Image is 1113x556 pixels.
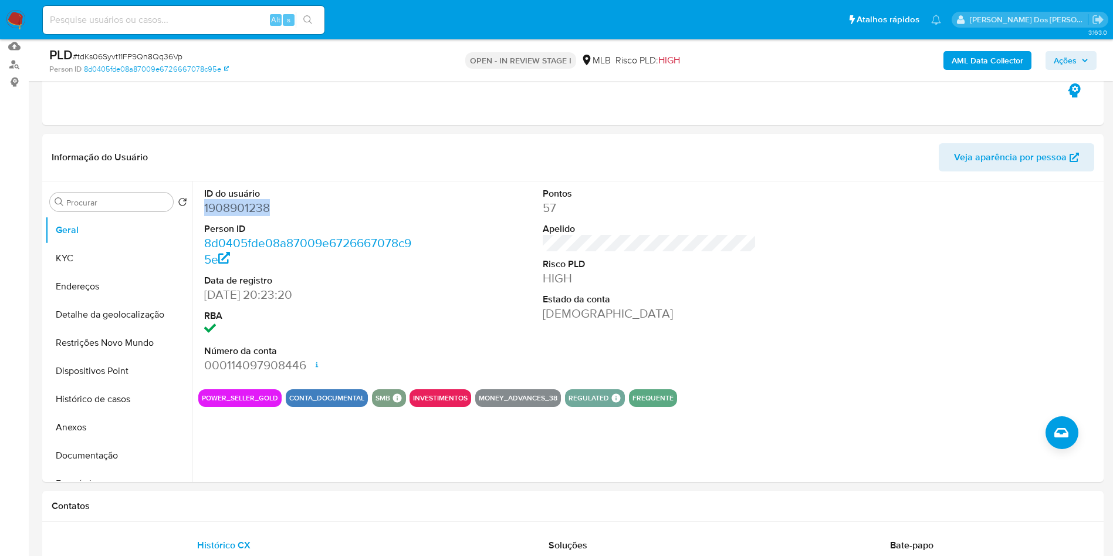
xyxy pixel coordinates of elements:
a: Notificações [931,15,941,25]
dt: Risco PLD [543,258,757,271]
button: Histórico de casos [45,385,192,413]
dt: Número da conta [204,345,418,358]
b: Person ID [49,64,82,75]
span: Ações [1054,51,1077,70]
button: search-icon [296,12,320,28]
dd: [DATE] 20:23:20 [204,287,418,303]
h1: Contatos [52,500,1094,512]
span: Bate-papo [890,538,933,552]
a: 8d0405fde08a87009e6726667078c95e [84,64,229,75]
dt: Data de registro [204,274,418,287]
button: Detalhe da geolocalização [45,301,192,329]
button: AML Data Collector [943,51,1031,70]
dd: 000114097908446 [204,357,418,373]
button: Ações [1046,51,1097,70]
dd: [DEMOGRAPHIC_DATA] [543,305,757,322]
dt: Apelido [543,223,757,235]
dd: HIGH [543,270,757,287]
b: AML Data Collector [952,51,1023,70]
span: Atalhos rápidos [857,14,919,26]
button: Procurar [55,197,64,207]
p: priscilla.barbante@mercadopago.com.br [970,14,1088,25]
h1: Informação do Usuário [52,151,148,163]
span: # tdKs06Syvt11FP9Qn8Qq36Vp [73,50,182,62]
input: Pesquise usuários ou casos... [43,12,324,28]
a: Sair [1092,14,1104,26]
span: Veja aparência por pessoa [954,143,1067,171]
span: Soluções [549,538,587,552]
dt: RBA [204,309,418,322]
dd: 57 [543,200,757,216]
span: s [287,14,290,25]
div: MLB [581,54,611,67]
a: 8d0405fde08a87009e6726667078c95e [204,234,411,268]
dt: Pontos [543,187,757,200]
button: Empréstimos [45,470,192,498]
dt: Estado da conta [543,293,757,306]
input: Procurar [66,197,168,208]
span: 3.163.0 [1088,28,1107,37]
button: Dispositivos Point [45,357,192,385]
button: Anexos [45,413,192,442]
button: KYC [45,244,192,272]
span: Histórico CX [197,538,251,552]
span: Alt [271,14,280,25]
button: Retornar ao pedido padrão [178,197,187,210]
button: Veja aparência por pessoa [939,143,1094,171]
p: OPEN - IN REVIEW STAGE I [465,52,576,69]
button: Restrições Novo Mundo [45,329,192,357]
button: Geral [45,216,192,244]
button: Endereços [45,272,192,301]
dt: ID do usuário [204,187,418,200]
span: HIGH [658,53,680,67]
span: Risco PLD: [615,54,680,67]
dt: Person ID [204,223,418,235]
button: Documentação [45,442,192,470]
b: PLD [49,45,73,64]
dd: 1908901238 [204,200,418,216]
